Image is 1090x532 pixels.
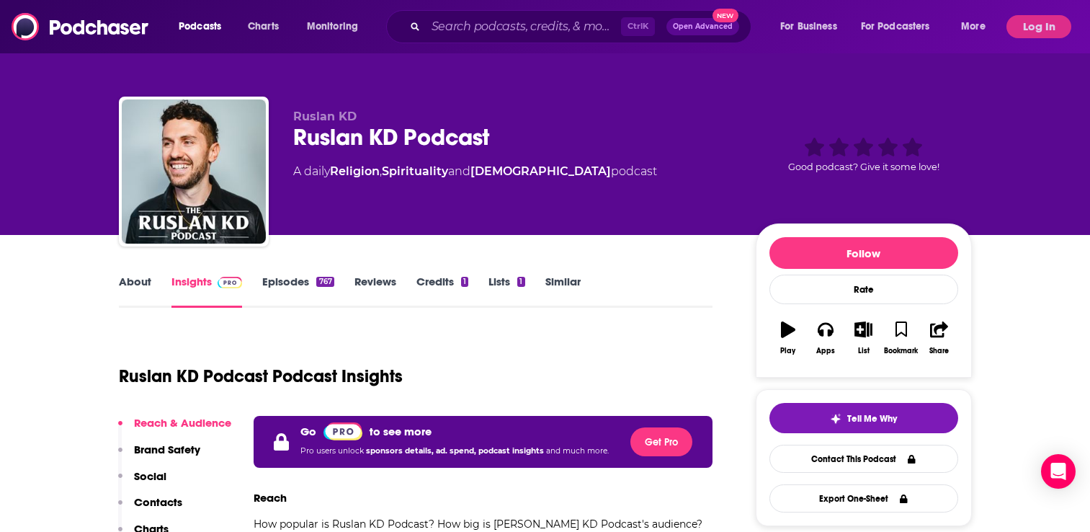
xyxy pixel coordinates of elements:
span: For Podcasters [861,17,930,37]
button: open menu [297,15,377,38]
input: Search podcasts, credits, & more... [426,15,621,38]
span: More [961,17,986,37]
button: Social [118,469,166,496]
a: Pro website [323,422,363,440]
a: Charts [238,15,287,38]
div: Search podcasts, credits, & more... [400,10,765,43]
div: 767 [316,277,334,287]
button: Get Pro [630,427,692,456]
a: Reviews [354,275,396,308]
span: Monitoring [307,17,358,37]
img: Podchaser Pro [323,422,363,440]
img: Podchaser - Follow, Share and Rate Podcasts [12,13,150,40]
button: Bookmark [883,312,920,364]
p: Brand Safety [134,443,200,456]
div: List [858,347,870,355]
button: Share [920,312,957,364]
button: Brand Safety [118,443,200,469]
button: List [844,312,882,364]
span: Ruslan KD [293,110,357,123]
div: Bookmark [884,347,918,355]
a: Religion [330,164,380,178]
button: Apps [807,312,844,364]
div: Good podcast? Give it some love! [756,110,972,199]
button: Open AdvancedNew [666,18,739,35]
div: Open Intercom Messenger [1041,454,1076,489]
button: Contacts [118,495,182,522]
a: [DEMOGRAPHIC_DATA] [470,164,611,178]
span: For Business [780,17,837,37]
a: Similar [545,275,581,308]
img: Ruslan KD Podcast [122,99,266,244]
span: Good podcast? Give it some love! [788,161,939,172]
button: open menu [770,15,855,38]
span: sponsors details, ad. spend, podcast insights [366,446,546,456]
img: tell me why sparkle [830,413,841,425]
div: 1 [517,277,524,287]
span: Charts [248,17,279,37]
button: Log In [1006,15,1071,38]
div: Rate [769,275,958,304]
p: to see more [370,425,432,438]
a: Spirituality [382,164,448,178]
h3: Reach [254,491,287,505]
h1: Ruslan KD Podcast Podcast Insights [119,365,403,387]
div: Apps [816,347,835,355]
a: InsightsPodchaser Pro [171,275,243,308]
span: Podcasts [179,17,221,37]
button: open menu [169,15,240,38]
button: Play [769,312,807,364]
img: Podchaser Pro [218,277,243,288]
button: open menu [852,15,951,38]
button: open menu [951,15,1004,38]
a: About [119,275,151,308]
a: Episodes767 [262,275,334,308]
button: Reach & Audience [118,416,231,443]
a: Contact This Podcast [769,445,958,473]
div: 1 [461,277,468,287]
div: A daily podcast [293,163,657,180]
span: New [712,9,738,22]
div: Play [780,347,795,355]
p: Reach & Audience [134,416,231,430]
a: Lists1 [488,275,524,308]
span: and [448,164,470,178]
button: Follow [769,237,958,269]
button: tell me why sparkleTell Me Why [769,403,958,433]
p: Social [134,469,166,483]
a: Credits1 [416,275,468,308]
span: Tell Me Why [847,413,897,425]
p: Go [300,425,316,438]
div: Share [929,347,949,355]
span: Ctrl K [621,17,655,36]
span: , [380,164,382,178]
p: Contacts [134,495,182,509]
p: Pro users unlock and much more. [300,440,609,462]
button: Export One-Sheet [769,484,958,513]
span: Open Advanced [673,23,733,30]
